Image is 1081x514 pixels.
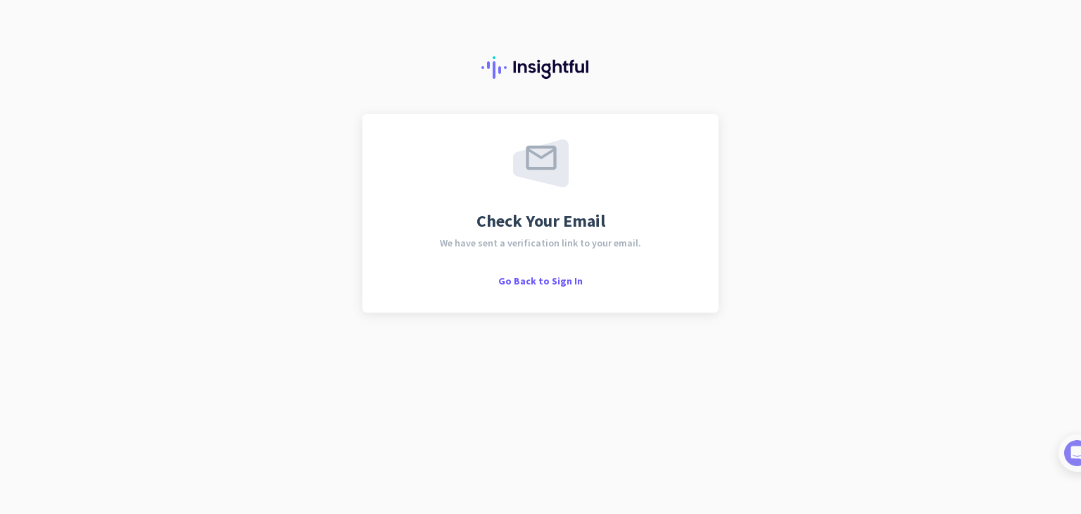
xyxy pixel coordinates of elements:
[498,275,583,287] span: Go Back to Sign In
[481,56,600,79] img: Insightful
[440,238,641,248] span: We have sent a verification link to your email.
[513,139,569,187] img: email-sent
[476,213,605,230] span: Check Your Email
